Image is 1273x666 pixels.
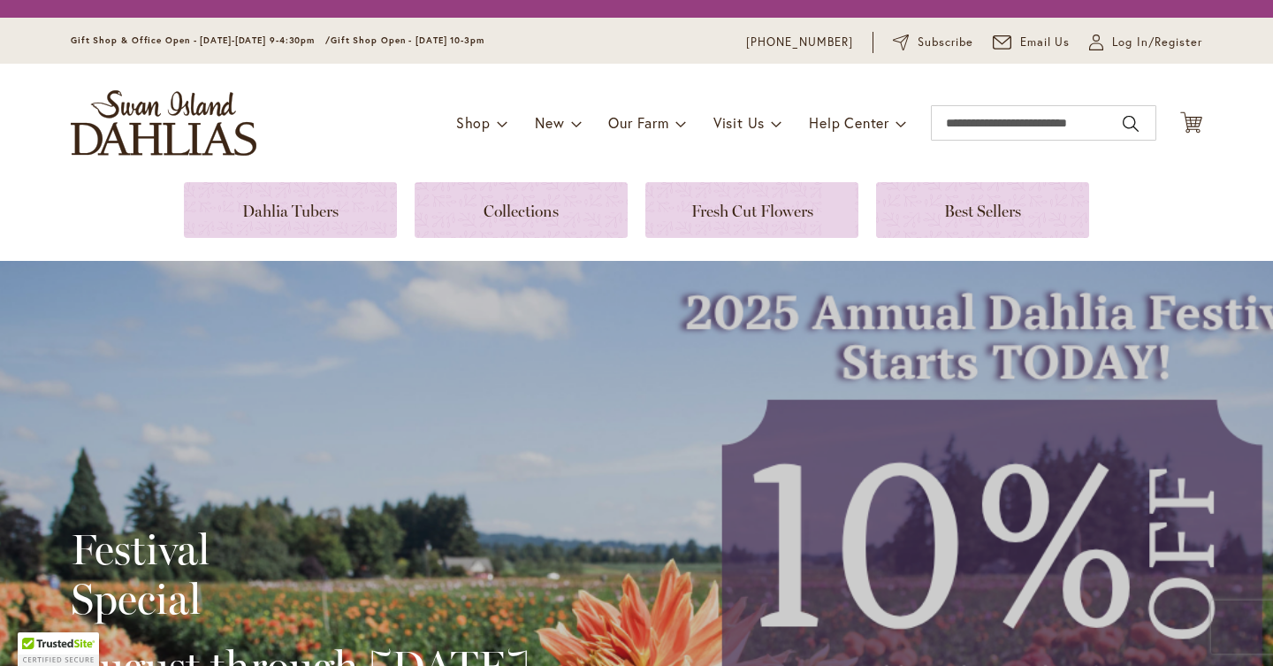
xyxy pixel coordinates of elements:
[809,113,889,132] span: Help Center
[746,34,853,51] a: [PHONE_NUMBER]
[71,90,256,156] a: store logo
[608,113,668,132] span: Our Farm
[18,632,99,666] div: TrustedSite Certified
[1089,34,1202,51] a: Log In/Register
[893,34,973,51] a: Subscribe
[1112,34,1202,51] span: Log In/Register
[71,524,530,624] h2: Festival Special
[456,113,491,132] span: Shop
[331,34,484,46] span: Gift Shop Open - [DATE] 10-3pm
[918,34,973,51] span: Subscribe
[1123,110,1139,138] button: Search
[535,113,564,132] span: New
[71,34,331,46] span: Gift Shop & Office Open - [DATE]-[DATE] 9-4:30pm /
[713,113,765,132] span: Visit Us
[1020,34,1071,51] span: Email Us
[993,34,1071,51] a: Email Us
